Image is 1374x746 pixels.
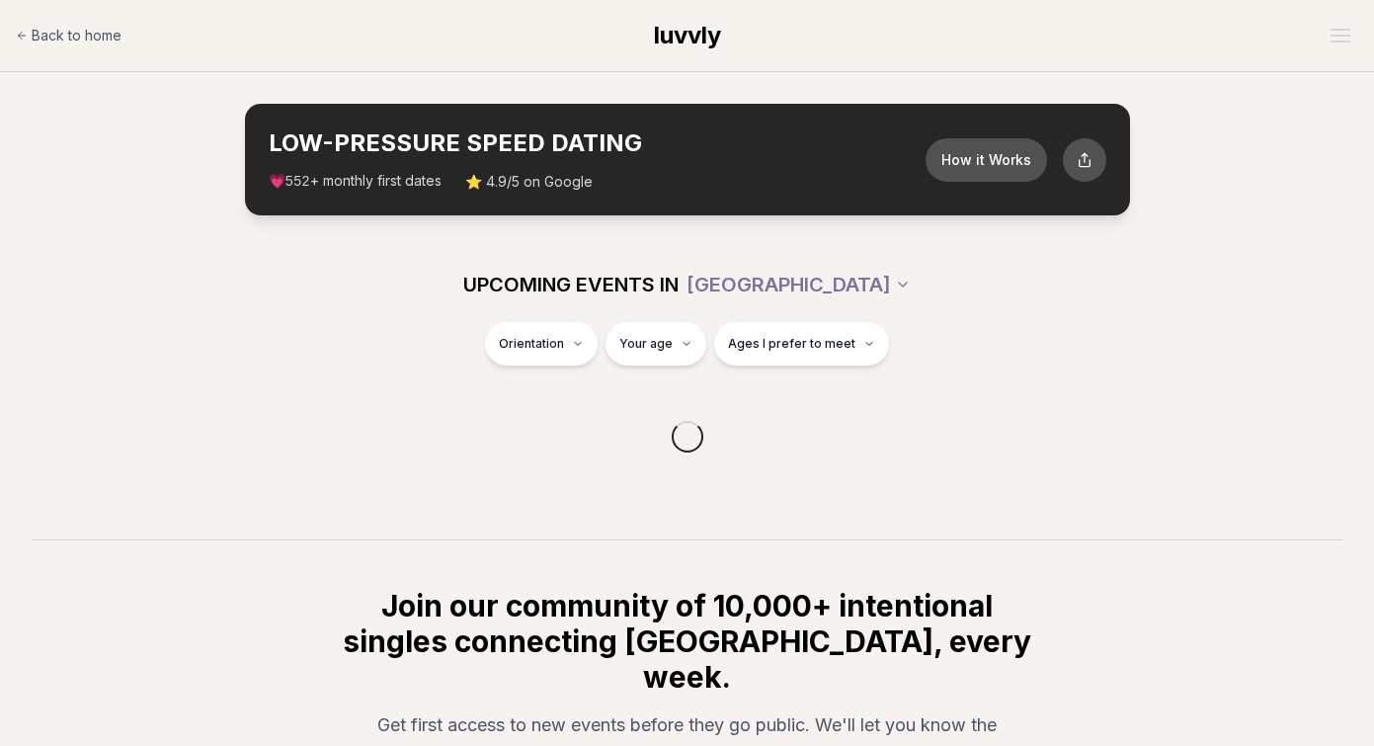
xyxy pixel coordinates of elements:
[926,138,1047,182] button: How it Works
[485,322,598,366] button: Orientation
[654,20,721,51] a: luvvly
[499,336,564,352] span: Orientation
[340,588,1035,695] h2: Join our community of 10,000+ intentional singles connecting [GEOGRAPHIC_DATA], every week.
[16,16,121,55] a: Back to home
[619,336,673,352] span: Your age
[269,171,442,192] span: 💗 + monthly first dates
[687,263,911,306] button: [GEOGRAPHIC_DATA]
[285,174,310,190] span: 552
[654,21,721,49] span: luvvly
[606,322,706,366] button: Your age
[1323,21,1358,50] button: Open menu
[465,172,593,192] span: ⭐ 4.9/5 on Google
[728,336,855,352] span: Ages I prefer to meet
[714,322,889,366] button: Ages I prefer to meet
[32,26,121,45] span: Back to home
[269,127,926,159] h2: LOW-PRESSURE SPEED DATING
[463,271,679,298] span: UPCOMING EVENTS IN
